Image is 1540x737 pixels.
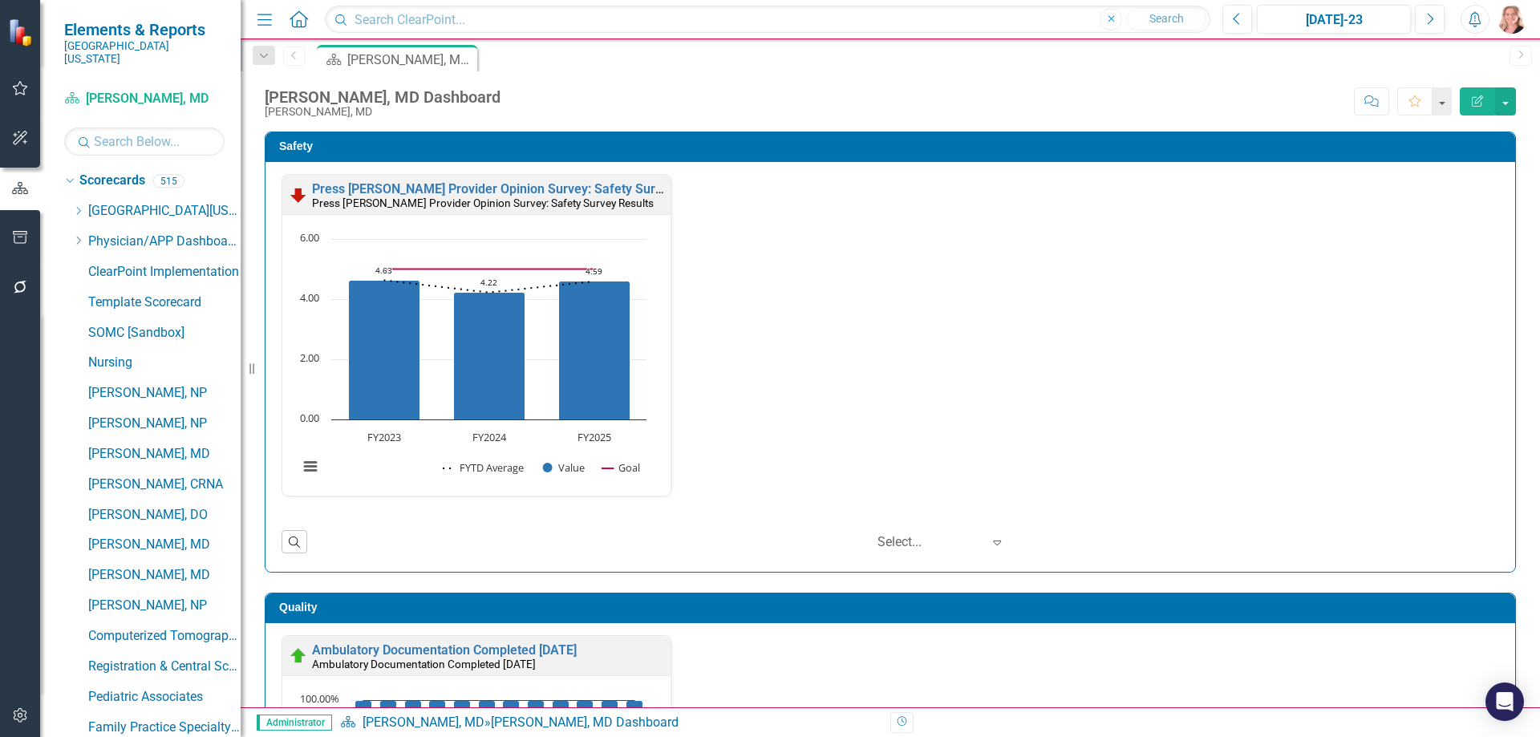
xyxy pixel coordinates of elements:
[480,277,497,288] text: 4.22
[1126,8,1206,30] button: Search
[602,460,640,475] button: Show Goal
[88,354,241,372] a: Nursing
[1262,10,1405,30] div: [DATE]-23
[363,715,484,730] a: [PERSON_NAME], MD
[349,280,420,419] path: FY2023, 4.63. Value.
[443,460,525,475] button: Show FYTD Average
[381,265,598,272] g: Goal, series 3 of 3. Line with 3 data points.
[472,430,507,444] text: FY2024
[88,566,241,585] a: [PERSON_NAME], MD
[88,536,241,554] a: [PERSON_NAME], MD
[290,231,654,492] svg: Interactive chart
[64,39,225,66] small: [GEOGRAPHIC_DATA][US_STATE]
[312,181,721,196] a: Press [PERSON_NAME] Provider Opinion Survey: Safety Survey Results
[282,174,671,496] div: Double-Click to Edit
[88,384,241,403] a: [PERSON_NAME], NP
[347,50,473,70] div: [PERSON_NAME], MD Dashboard
[88,263,241,281] a: ClearPoint Implementation
[300,411,319,425] text: 0.00
[375,265,392,276] text: 4.63
[289,185,308,204] img: Below Plan
[381,277,598,295] g: FYTD Average, series 1 of 3. Line with 3 data points.
[543,460,585,475] button: Show Value
[8,18,36,46] img: ClearPoint Strategy
[88,415,241,433] a: [PERSON_NAME], NP
[1485,682,1524,721] div: Open Intercom Messenger
[1257,5,1411,34] button: [DATE]-23
[586,265,602,277] text: 4.59
[300,691,339,706] text: 100.00%
[88,202,241,221] a: [GEOGRAPHIC_DATA][US_STATE]
[64,20,225,39] span: Elements & Reports
[290,231,663,492] div: Chart. Highcharts interactive chart.
[325,6,1210,34] input: Search ClearPoint...
[88,627,241,646] a: Computerized Tomography ([GEOGRAPHIC_DATA])
[257,715,332,731] span: Administrator
[340,714,878,732] div: »
[64,90,225,108] a: [PERSON_NAME], MD
[88,658,241,676] a: Registration & Central Scheduling
[88,324,241,342] a: SOMC [Sandbox]
[300,230,319,245] text: 6.00
[279,601,1507,613] h3: Quality
[299,456,322,478] button: View chart menu, Chart
[88,688,241,707] a: Pediatric Associates
[88,445,241,464] a: [PERSON_NAME], MD
[312,642,577,658] a: Ambulatory Documentation Completed [DATE]
[88,294,241,312] a: Template Scorecard
[454,292,525,419] path: FY2024, 4.22. Value.
[491,715,679,730] div: [PERSON_NAME], MD Dashboard
[64,128,225,156] input: Search Below...
[312,658,536,670] small: Ambulatory Documentation Completed [DATE]
[577,430,611,444] text: FY2025
[349,280,630,419] g: Value, series 2 of 3. Bar series with 3 bars.
[88,233,241,251] a: Physician/APP Dashboards
[1149,12,1184,25] span: Search
[300,350,319,365] text: 2.00
[265,106,500,118] div: [PERSON_NAME], MD
[367,430,401,444] text: FY2023
[279,140,1507,152] h3: Safety
[88,506,241,524] a: [PERSON_NAME], DO
[559,281,630,419] path: FY2025, 4.59. Value.
[300,290,319,305] text: 4.00
[88,597,241,615] a: [PERSON_NAME], NP
[289,646,308,666] img: On Target
[153,174,184,188] div: 515
[79,172,145,190] a: Scorecards
[88,719,241,737] a: Family Practice Specialty Associates ([PERSON_NAME])
[88,476,241,494] a: [PERSON_NAME], CRNA
[265,88,500,106] div: [PERSON_NAME], MD Dashboard
[312,196,654,209] small: Press [PERSON_NAME] Provider Opinion Survey: Safety Survey Results
[1497,5,1526,34] img: Tiffany LaCoste
[361,697,638,703] g: Goal, series 3 of 3. Line with 12 data points.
